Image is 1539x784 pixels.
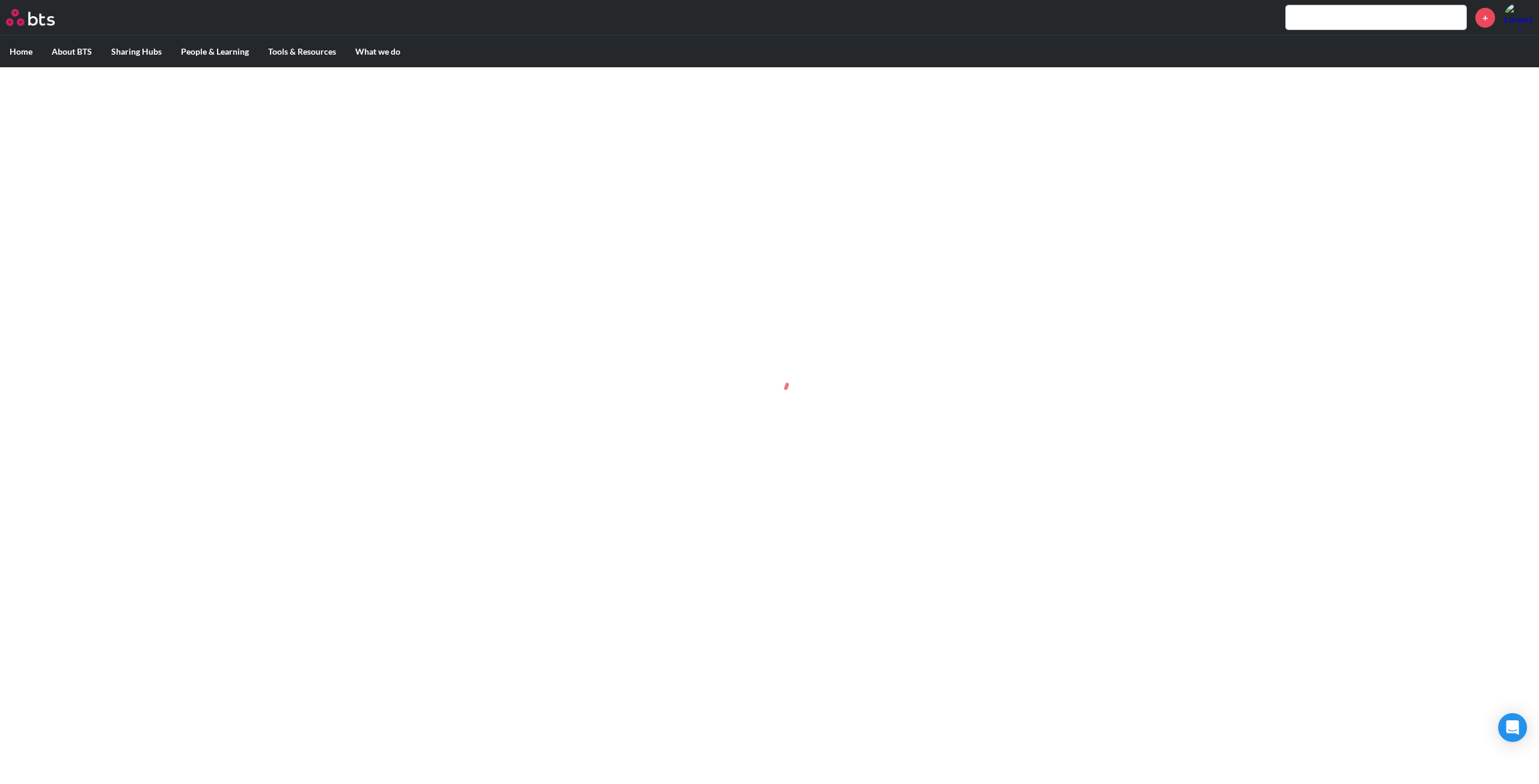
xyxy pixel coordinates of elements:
[6,9,77,26] a: Go home
[1504,3,1533,32] img: Lorenzo Andretti
[6,9,55,26] img: BTS Logo
[102,36,171,67] label: Sharing Hubs
[1475,8,1495,28] a: +
[1504,3,1533,32] a: Profile
[171,36,259,67] label: People & Learning
[1498,713,1527,742] div: Open Intercom Messenger
[42,36,102,67] label: About BTS
[346,36,410,67] label: What we do
[259,36,346,67] label: Tools & Resources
